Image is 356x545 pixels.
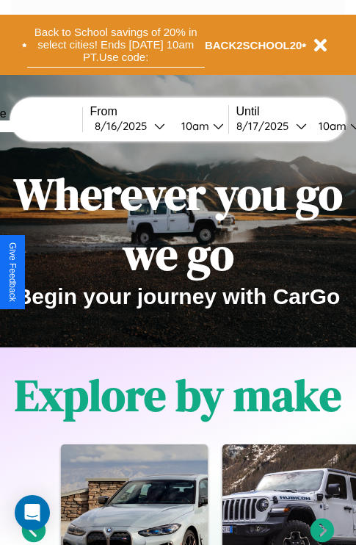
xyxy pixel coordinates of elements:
[95,119,154,133] div: 8 / 16 / 2025
[27,22,205,68] button: Back to School savings of 20% in select cities! Ends [DATE] 10am PT.Use code:
[15,365,341,425] h1: Explore by make
[236,119,296,133] div: 8 / 17 / 2025
[205,39,302,51] b: BACK2SCHOOL20
[15,495,50,530] div: Open Intercom Messenger
[170,118,228,134] button: 10am
[90,105,228,118] label: From
[7,242,18,302] div: Give Feedback
[90,118,170,134] button: 8/16/2025
[174,119,213,133] div: 10am
[311,119,350,133] div: 10am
